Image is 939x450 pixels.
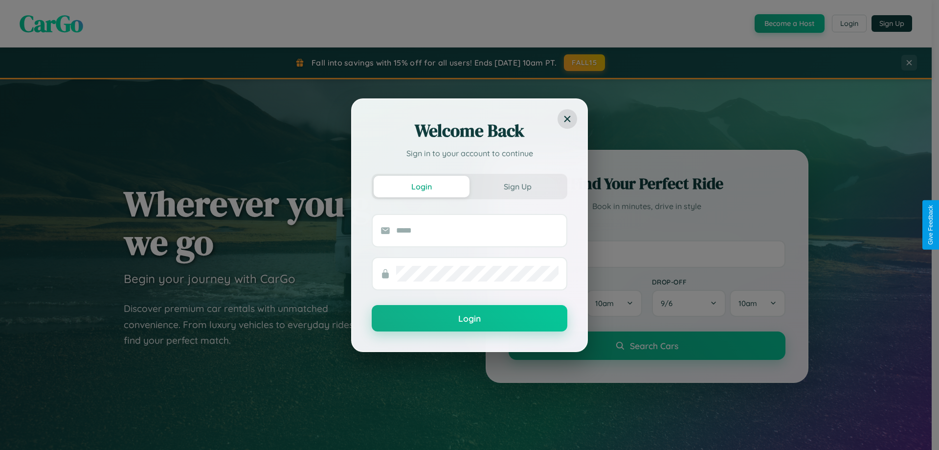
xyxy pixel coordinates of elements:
[927,205,934,245] div: Give Feedback
[372,147,567,159] p: Sign in to your account to continue
[372,305,567,332] button: Login
[374,176,469,197] button: Login
[469,176,565,197] button: Sign Up
[372,119,567,142] h2: Welcome Back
